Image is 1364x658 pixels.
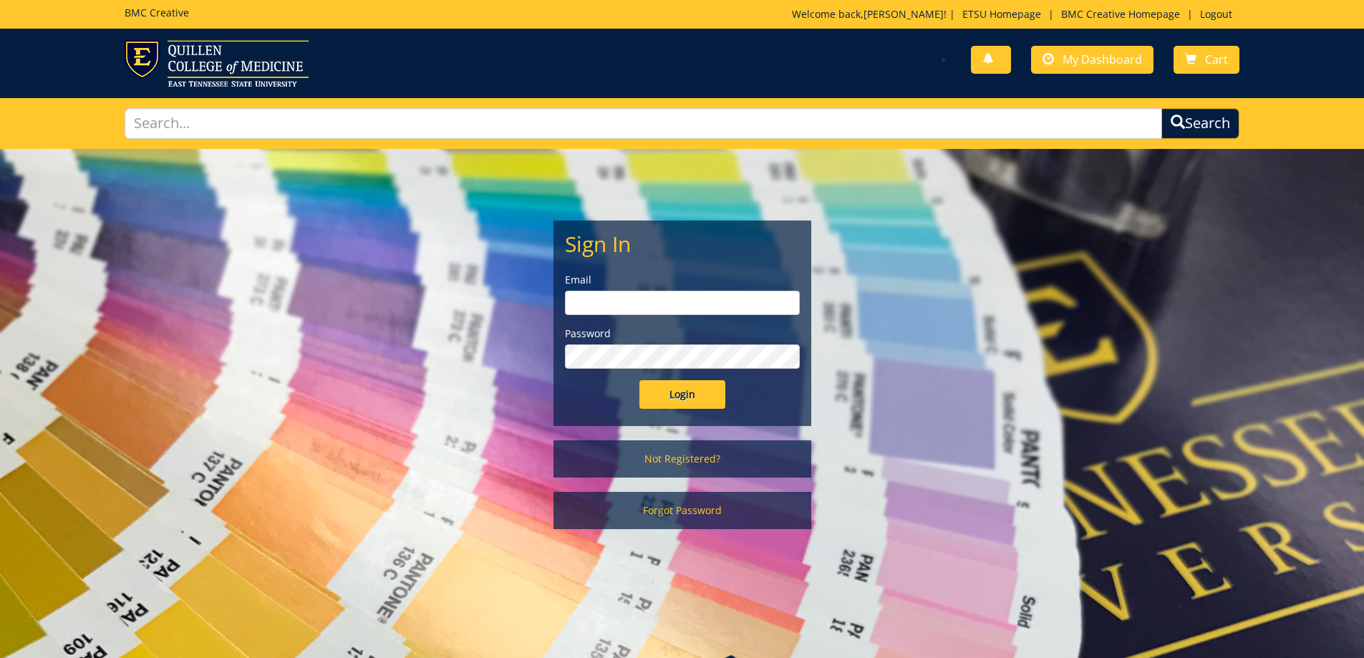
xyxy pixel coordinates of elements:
[864,7,944,21] a: [PERSON_NAME]
[1054,7,1187,21] a: BMC Creative Homepage
[1193,7,1239,21] a: Logout
[639,380,725,409] input: Login
[125,40,309,87] img: ETSU logo
[553,440,811,478] a: Not Registered?
[792,7,1239,21] p: Welcome back, ! | | |
[553,492,811,529] a: Forgot Password
[565,326,800,341] label: Password
[1031,46,1153,74] a: My Dashboard
[1063,52,1142,67] span: My Dashboard
[565,273,800,287] label: Email
[565,232,800,256] h2: Sign In
[1174,46,1239,74] a: Cart
[125,108,1163,139] input: Search...
[1161,108,1239,139] button: Search
[1205,52,1228,67] span: Cart
[955,7,1048,21] a: ETSU Homepage
[125,7,189,18] h5: BMC Creative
